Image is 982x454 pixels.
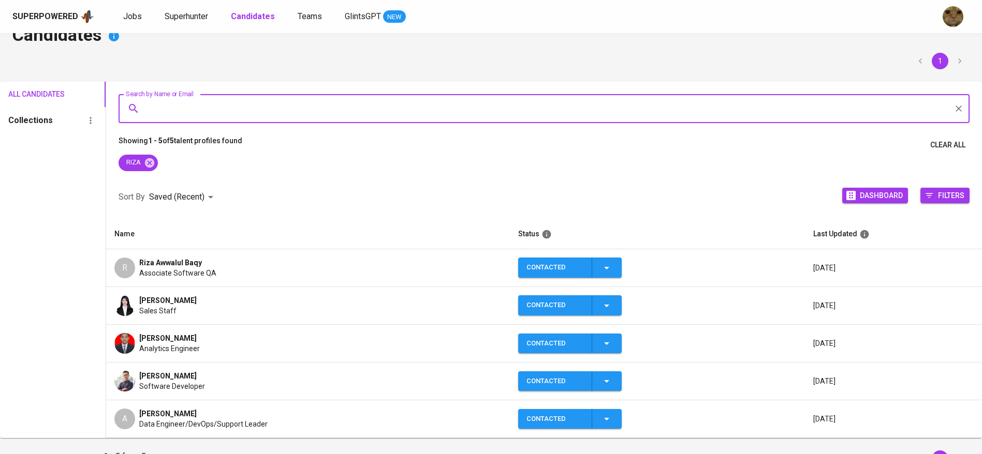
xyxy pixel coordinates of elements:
div: Contacted [526,334,583,354]
span: Teams [298,11,322,21]
span: Analytics Engineer [139,343,200,354]
div: Contacted [526,409,583,429]
a: Candidates [231,10,277,23]
button: Contacted [518,334,622,354]
img: 3dd0f1336db3cd2d2f87d4736735eb05.jpeg [114,295,135,316]
h4: Candidates [12,24,970,49]
a: Teams [298,10,324,23]
button: Contacted [518,295,622,315]
button: Contacted [518,409,622,429]
div: Saved (Recent) [149,188,217,207]
span: GlintsGPT [345,11,381,21]
button: Filters [920,188,970,203]
span: Dashboard [860,188,903,202]
div: A [114,408,135,429]
div: Contacted [526,371,583,391]
span: All Candidates [8,88,52,101]
span: Superhunter [165,11,208,21]
img: ec6c0910-f960-4a00-a8f8-c5744e41279e.jpg [943,6,963,27]
div: Contacted [526,295,583,315]
a: Superhunter [165,10,210,23]
span: Associate Software QA [139,268,216,278]
span: Sales Staff [139,306,177,316]
button: Contacted [518,371,622,391]
span: Jobs [123,11,142,21]
span: Data Engineer/DevOps/Support Leader [139,419,268,429]
div: R [114,258,135,278]
a: Jobs [123,10,144,23]
button: Clear All [926,135,970,155]
div: RIZA [119,155,158,171]
img: fc46c1267b6ca5d00afd035de72ae58a.jpg [114,371,135,391]
button: Contacted [518,258,622,278]
img: 1ced0049f30339aba4fded21e8668185.jpg [114,333,135,354]
b: Candidates [231,11,275,21]
span: [PERSON_NAME] [139,371,197,381]
span: RIZA [119,158,147,168]
span: [PERSON_NAME] [139,295,197,306]
nav: pagination navigation [911,53,970,69]
p: [DATE] [813,263,974,273]
span: [PERSON_NAME] [139,333,197,343]
p: [DATE] [813,376,974,386]
div: Superpowered [12,11,78,23]
th: Status [510,219,805,249]
span: Filters [938,188,964,202]
b: 5 [170,137,174,145]
button: page 1 [932,53,948,69]
div: Contacted [526,258,583,278]
span: NEW [383,12,406,22]
button: Dashboard [842,188,908,203]
th: Name [106,219,509,249]
p: [DATE] [813,300,974,311]
button: Clear [951,101,966,116]
b: 1 - 5 [148,137,163,145]
a: GlintsGPT NEW [345,10,406,23]
p: Sort By [119,191,145,203]
img: app logo [80,9,94,24]
th: Last Updated [805,219,982,249]
a: Superpoweredapp logo [12,9,94,24]
p: Showing of talent profiles found [119,135,242,155]
span: Software Developer [139,381,205,391]
p: Saved (Recent) [149,191,204,203]
p: [DATE] [813,414,974,424]
p: [DATE] [813,338,974,349]
span: [PERSON_NAME] [139,408,197,419]
span: Riza Awwalul Baqy [139,258,202,268]
h6: Collections [8,113,53,128]
span: Clear All [930,139,965,152]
